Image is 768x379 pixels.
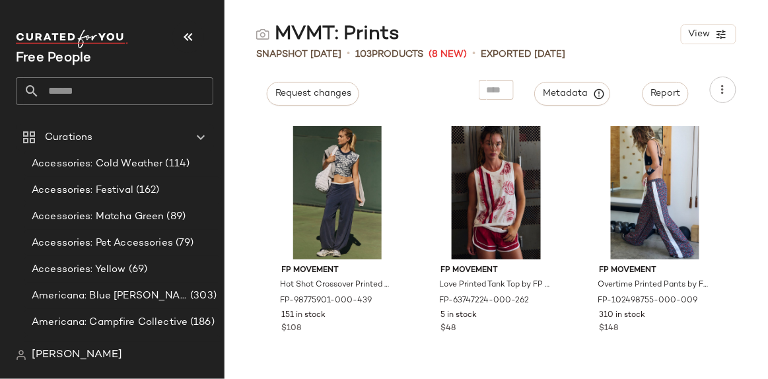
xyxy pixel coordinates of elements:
[163,156,190,172] span: (114)
[282,310,326,322] span: 151 in stock
[282,323,302,335] span: $108
[275,88,351,99] span: Request changes
[173,236,194,251] span: (79)
[600,323,619,335] span: $148
[256,21,400,48] div: MVMT: Prints
[598,279,710,291] span: Overtime Printed Pants by FP Movement at Free People in Black, Size: S
[256,48,341,61] span: Snapshot [DATE]
[440,265,552,277] span: FP Movement
[32,341,189,357] span: Americana: Country Line Festival
[600,310,646,322] span: 310 in stock
[440,310,477,322] span: 5 in stock
[32,209,164,224] span: Accessories: Matcha Green
[32,289,188,304] span: Americana: Blue [PERSON_NAME] Baby
[481,48,565,61] p: Exported [DATE]
[600,265,711,277] span: FP Movement
[164,209,186,224] span: (89)
[688,29,711,40] span: View
[282,265,394,277] span: FP Movement
[16,52,92,65] span: Current Company Name
[440,323,456,335] span: $48
[16,30,128,48] img: cfy_white_logo.C9jOOHJF.svg
[535,82,611,106] button: Metadata
[355,50,372,59] span: 103
[347,46,350,62] span: •
[32,156,163,172] span: Accessories: Cold Weather
[32,315,188,330] span: Americana: Campfire Collective
[32,183,133,198] span: Accessories: Festival
[439,279,551,291] span: Love Printed Tank Top by FP Movement at Free People in Red, Size: XS
[133,183,160,198] span: (162)
[429,48,467,61] span: (8 New)
[256,28,269,41] img: svg%3e
[598,295,698,307] span: FP-102498755-000-009
[439,295,529,307] span: FP-63747224-000-262
[589,126,722,259] img: 102498755_009_0
[650,88,681,99] span: Report
[681,24,736,44] button: View
[281,279,392,291] span: Hot Shot Crossover Printed Set by FP Movement at Free People, Size: L
[355,48,423,61] div: Products
[32,236,173,251] span: Accessories: Pet Accessories
[188,289,217,304] span: (303)
[45,130,92,145] span: Curations
[430,126,563,259] img: 63747224_262_0
[189,341,217,357] span: (270)
[281,295,372,307] span: FP-98775901-000-439
[472,46,475,62] span: •
[271,126,404,259] img: 98775901_439_d
[126,262,148,277] span: (69)
[267,82,359,106] button: Request changes
[32,347,122,363] span: [PERSON_NAME]
[32,262,126,277] span: Accessories: Yellow
[188,315,215,330] span: (186)
[543,88,603,100] span: Metadata
[643,82,689,106] button: Report
[16,350,26,361] img: svg%3e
